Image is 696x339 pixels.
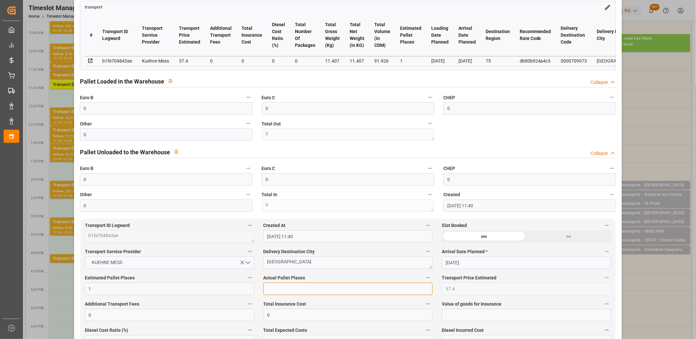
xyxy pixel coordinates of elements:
button: CHEP [608,164,616,173]
span: Total In [262,191,278,198]
button: Transport ID Logward [246,221,254,230]
th: Diesel Cost Ratio (%) [267,14,290,56]
button: Created At [424,221,433,230]
a: transport [85,4,102,9]
button: Slot Booked [603,221,611,230]
span: Transport Price Estimated [442,274,496,281]
button: Total Out [426,119,434,128]
button: Created [608,190,616,199]
th: Estimated Pallet Places [395,14,426,56]
th: Arrival Date Planned [454,14,481,56]
button: Diesel Cost Ratio (%) [246,326,254,334]
div: 75 [486,57,510,65]
th: Destination Region [481,14,515,56]
th: Delivery Destination City [592,14,646,56]
div: b1fe704843ae [102,57,132,65]
div: Collapse [590,150,608,157]
div: 0 [210,57,232,65]
span: Slot Booked [442,222,467,229]
span: CHEP [443,165,455,172]
div: 37.4 [179,57,200,65]
div: 11.407 [350,57,364,65]
button: Estimated Pallet Places [246,273,254,282]
th: Total Gross Weight (Kg) [320,14,345,56]
div: [GEOGRAPHIC_DATA] [597,57,641,65]
div: db80b924a4c3 [520,57,551,65]
th: Recommended Rate Code [515,14,556,56]
button: View description [170,145,183,158]
th: Delivery Destination Code [556,14,592,56]
th: Loading Date Planned [426,14,454,56]
button: Transport Price Estimated [603,273,611,282]
div: 0000709973 [561,57,587,65]
div: Collapse [590,79,608,86]
button: Additional Transport Fees [246,300,254,308]
span: Euro C [262,165,275,172]
span: Diesel Incurred Cost [442,327,484,334]
span: Diesel Cost Ratio (%) [85,327,128,334]
th: Transport Price Estimated [174,14,205,56]
span: CHEP [443,94,455,101]
th: Transport Service Provider [137,14,174,56]
button: Other [244,190,253,199]
button: Actual Pallet Places [424,273,433,282]
span: Estimated Pallet Places [85,274,135,281]
span: Other [80,191,92,198]
span: Actual Pallet Places [263,274,305,281]
span: Total Insurance Cost [263,301,306,308]
button: Arrival Date Planned * [603,247,611,256]
button: Total Expected Costs [424,326,433,334]
button: View description [164,75,177,87]
input: DD-MM-YYYY HH:MM [443,199,616,212]
button: CHEP [608,93,616,102]
div: Kuehne Mess [142,57,169,65]
span: Euro C [262,94,275,101]
span: Created At [263,222,286,229]
span: Other [80,121,92,127]
div: 0 [242,57,262,65]
button: Euro B [244,164,253,173]
button: Diesel Incurred Cost [603,326,611,334]
div: 0 [295,57,315,65]
div: 91.926 [374,57,390,65]
div: no [527,230,611,243]
span: Euro B [80,94,93,101]
h2: Pallet Loaded in the Warehouse [80,77,164,86]
span: Transport ID Logward [85,222,130,229]
th: Total Net Weight (in KG) [345,14,369,56]
div: [DATE] [458,57,476,65]
span: Delivery Destination City [263,248,315,255]
div: 1 [400,57,421,65]
th: # [85,14,97,56]
th: Total Volume (in CDM) [369,14,395,56]
button: Euro B [244,93,253,102]
span: Transport Service Provider [85,248,141,255]
button: Transport Service Provider [246,247,254,256]
span: Total Expected Costs [263,327,307,334]
button: Euro C [426,164,434,173]
span: Euro B [80,165,93,172]
span: Arrival Date Planned [442,248,488,255]
span: Value of goods for Insurance [442,301,501,308]
th: Transport ID Logward [97,14,137,56]
h2: Pallet Unloaded to the Warehouse [80,148,170,157]
th: Total Number Of Packages [290,14,320,56]
span: transport [85,5,102,10]
div: 11.407 [325,57,340,65]
button: Total Insurance Cost [424,300,433,308]
span: KUEHNE MESS [88,259,126,266]
div: [DATE] [431,57,449,65]
div: 0 [272,57,285,65]
div: yes [442,230,526,243]
button: Delivery Destination City [424,247,433,256]
th: Total Insurance Cost [237,14,267,56]
button: Euro C [426,93,434,102]
th: Additional Transport Fees [205,14,237,56]
textarea: 0 [262,199,435,212]
span: Created [443,191,460,198]
button: Other [244,119,253,128]
textarea: b1fe704843ae [85,230,254,243]
span: Total Out [262,121,281,127]
button: Total In [426,190,434,199]
button: open menu [85,256,254,269]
